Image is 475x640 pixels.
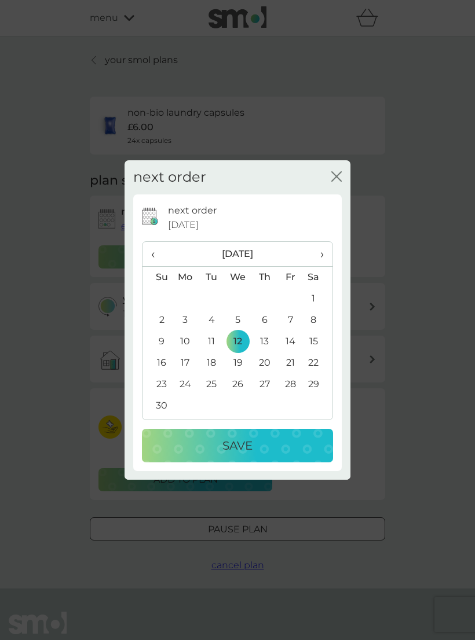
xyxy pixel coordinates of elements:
td: 8 [304,310,332,331]
td: 13 [251,331,277,352]
td: 12 [225,331,251,352]
th: [DATE] [172,242,304,267]
td: 10 [172,331,199,352]
button: close [331,171,342,183]
td: 3 [172,310,199,331]
th: Mo [172,266,199,288]
td: 15 [304,331,332,352]
h2: next order [133,169,206,186]
td: 21 [277,352,304,374]
td: 22 [304,352,332,374]
button: Save [142,429,333,462]
th: Sa [304,266,332,288]
td: 20 [251,352,277,374]
td: 18 [199,352,225,374]
td: 17 [172,352,199,374]
p: next order [168,203,217,218]
td: 14 [277,331,304,352]
td: 24 [172,374,199,395]
td: 27 [251,374,277,395]
span: [DATE] [168,218,199,233]
th: Fr [277,266,304,288]
td: 2 [142,310,172,331]
td: 25 [199,374,225,395]
td: 1 [304,288,332,310]
td: 19 [225,352,251,374]
td: 6 [251,310,277,331]
p: Save [222,436,253,455]
td: 30 [142,395,172,417]
td: 7 [277,310,304,331]
td: 4 [199,310,225,331]
span: ‹ [151,242,163,266]
td: 9 [142,331,172,352]
th: We [225,266,251,288]
td: 16 [142,352,172,374]
th: Tu [199,266,225,288]
td: 11 [199,331,225,352]
td: 23 [142,374,172,395]
td: 5 [225,310,251,331]
th: Su [142,266,172,288]
th: Th [251,266,277,288]
td: 26 [225,374,251,395]
td: 29 [304,374,332,395]
span: › [312,242,324,266]
td: 28 [277,374,304,395]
